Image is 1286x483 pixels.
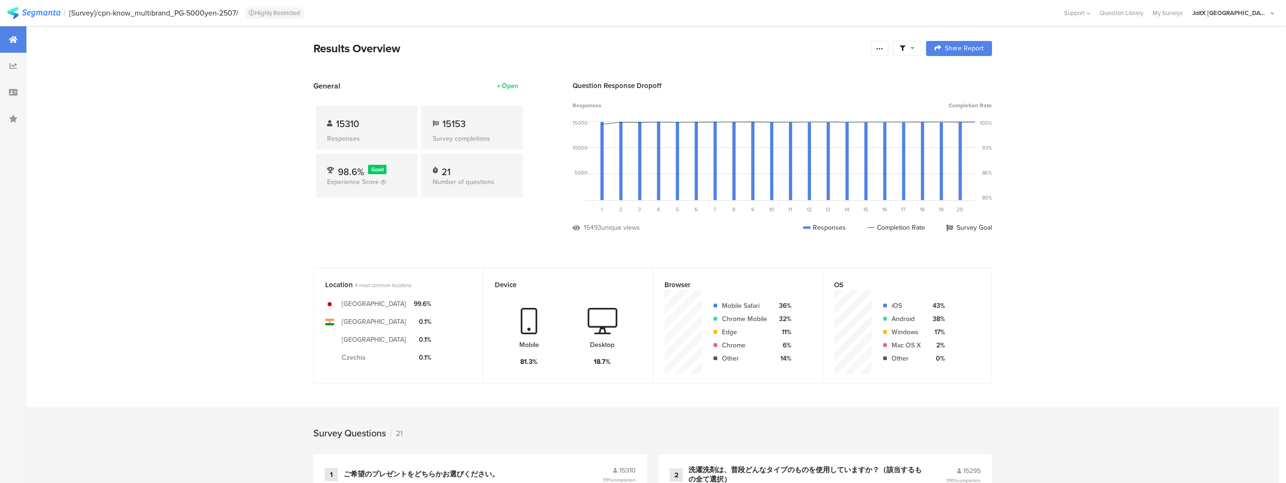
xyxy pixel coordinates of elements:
[442,117,466,131] span: 15153
[245,8,304,19] div: Highly Restricted
[882,206,887,213] span: 16
[695,206,698,213] span: 6
[69,8,238,17] div: [Survey]/cpn-know_multibrand_PG-5000yen-2507/
[957,206,963,213] span: 20
[664,280,795,290] div: Browser
[657,206,660,213] span: 4
[928,314,945,324] div: 38%
[520,357,538,367] div: 81.3%
[355,282,411,289] span: 4 most common locations
[867,223,925,233] div: Completion Rate
[619,466,636,475] span: 15310
[863,206,868,213] span: 15
[982,144,992,152] div: 93%
[574,169,588,177] div: 5000
[901,206,906,213] span: 17
[414,299,431,309] div: 99.6%
[442,165,451,174] div: 21
[584,223,601,233] div: 15493
[939,206,944,213] span: 19
[892,327,921,337] div: Windows
[433,134,512,144] div: Survey completions
[775,314,791,324] div: 32%
[946,223,992,233] div: Survey Goal
[1192,8,1268,17] div: JoltX [GEOGRAPHIC_DATA]
[594,357,611,367] div: 18.7%
[336,117,359,131] span: 15310
[982,169,992,177] div: 86%
[601,223,640,233] div: unique views
[928,340,945,350] div: 2%
[414,317,431,327] div: 0.1%
[963,466,981,476] span: 15295
[371,166,384,173] span: Good
[601,206,603,213] span: 1
[338,165,364,179] span: 98.6%
[945,45,983,52] span: Share Report
[722,340,767,350] div: Chrome
[928,327,945,337] div: 17%
[619,206,623,213] span: 2
[519,340,539,350] div: Mobile
[313,80,340,91] span: General
[573,80,992,91] div: Question Response Dropoff
[1095,8,1148,17] a: Question Library
[844,206,849,213] span: 14
[313,426,386,440] div: Survey Questions
[342,335,406,345] div: [GEOGRAPHIC_DATA]
[892,314,921,324] div: Android
[414,335,431,345] div: 0.1%
[949,101,992,110] span: Completion Rate
[325,280,456,290] div: Location
[313,40,867,57] div: Results Overview
[803,223,846,233] div: Responses
[1064,6,1090,20] div: Support
[826,206,830,213] span: 13
[775,301,791,311] div: 36%
[64,8,66,18] div: |
[928,354,945,363] div: 0%
[327,134,406,144] div: Responses
[928,301,945,311] div: 43%
[325,468,338,481] div: 1
[722,327,767,337] div: Edge
[722,354,767,363] div: Other
[573,101,601,110] span: Responses
[892,340,921,350] div: Mac OS X
[892,354,921,363] div: Other
[638,206,641,213] span: 3
[327,177,379,187] span: Experience Score
[573,144,588,152] div: 10000
[676,206,679,213] span: 5
[414,353,431,362] div: 0.1%
[732,206,735,213] span: 8
[892,301,921,311] div: iOS
[713,206,716,213] span: 7
[751,206,754,213] span: 9
[344,470,499,479] div: ご希望のプレゼントをどちらかお選びください。
[788,206,792,213] span: 11
[502,81,518,91] div: Open
[342,317,406,327] div: [GEOGRAPHIC_DATA]
[807,206,812,213] span: 12
[775,354,791,363] div: 14%
[590,340,614,350] div: Desktop
[342,299,406,309] div: [GEOGRAPHIC_DATA]
[433,177,494,187] span: Number of questions
[834,280,965,290] div: OS
[982,194,992,201] div: 80%
[7,7,60,19] img: segmanta logo
[980,119,992,127] div: 100%
[775,327,791,337] div: 11%
[670,468,683,482] div: 2
[769,206,774,213] span: 10
[342,353,365,362] div: Czechia
[722,301,767,311] div: Mobile Safari
[1148,8,1188,17] a: My Surveys
[920,206,925,213] span: 18
[391,428,403,439] div: 21
[775,340,791,350] div: 6%
[722,314,767,324] div: Chrome Mobile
